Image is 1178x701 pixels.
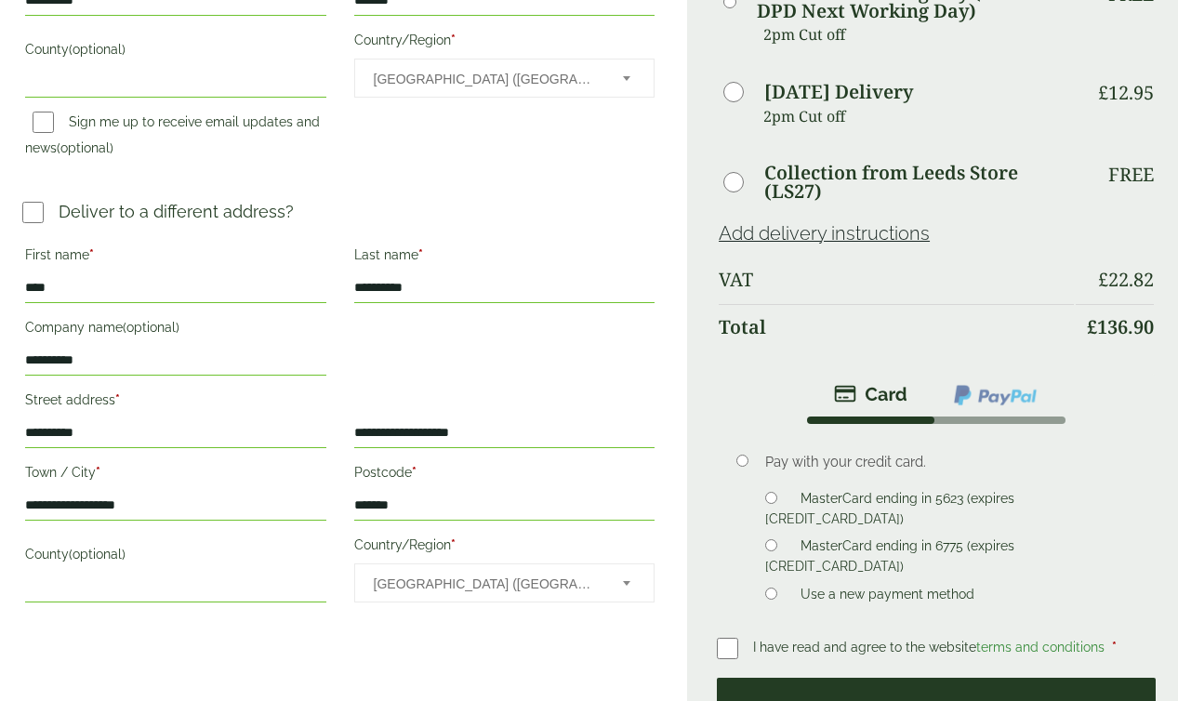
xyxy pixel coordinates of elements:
th: VAT [719,258,1074,302]
p: Free [1108,164,1154,186]
abbr: required [451,537,456,552]
input: Sign me up to receive email updates and news(optional) [33,112,54,133]
label: Use a new payment method [793,587,982,607]
span: Country/Region [354,563,655,602]
label: Last name [354,242,655,273]
span: Country/Region [354,59,655,98]
th: Total [719,304,1074,350]
span: United Kingdom (UK) [374,564,599,603]
p: 2pm Cut off [763,20,1074,48]
bdi: 136.90 [1087,314,1154,339]
bdi: 12.95 [1098,80,1154,105]
abbr: required [96,465,100,480]
p: Pay with your credit card. [765,452,1127,472]
label: [DATE] Delivery [764,83,913,101]
label: MasterCard ending in 5623 (expires [CREDIT_CARD_DATA]) [765,491,1014,532]
label: First name [25,242,326,273]
label: Country/Region [354,27,655,59]
img: stripe.png [834,383,907,405]
span: (optional) [69,42,126,57]
bdi: 22.82 [1098,267,1154,292]
abbr: required [89,247,94,262]
abbr: required [412,465,417,480]
label: County [25,541,326,573]
label: Country/Region [354,532,655,563]
span: (optional) [69,547,126,562]
img: ppcp-gateway.png [952,383,1039,407]
abbr: required [115,392,120,407]
label: MasterCard ending in 6775 (expires [CREDIT_CARD_DATA]) [765,538,1014,579]
label: Town / City [25,459,326,491]
span: (optional) [57,140,113,155]
label: County [25,36,326,68]
p: 2pm Cut off [763,102,1074,130]
label: Collection from Leeds Store (LS27) [764,164,1074,201]
span: United Kingdom (UK) [374,60,599,99]
span: (optional) [123,320,179,335]
label: Company name [25,314,326,346]
span: £ [1098,80,1108,105]
a: Add delivery instructions [719,222,930,245]
abbr: required [418,247,423,262]
label: Postcode [354,459,655,491]
p: Deliver to a different address? [59,199,294,224]
label: Sign me up to receive email updates and news [25,114,320,161]
abbr: required [451,33,456,47]
span: £ [1087,314,1097,339]
span: £ [1098,267,1108,292]
label: Street address [25,387,326,418]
